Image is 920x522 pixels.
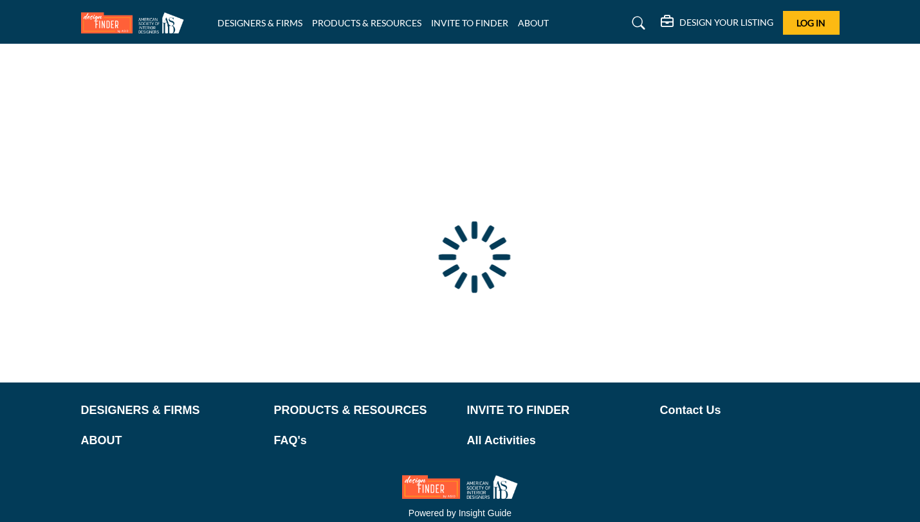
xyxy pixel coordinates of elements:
h5: DESIGN YOUR LISTING [679,17,773,28]
a: Search [620,13,654,33]
a: DESIGNERS & FIRMS [81,402,261,419]
a: ABOUT [518,17,549,28]
img: No Site Logo [402,475,518,499]
div: DESIGN YOUR LISTING [661,15,773,31]
a: PRODUCTS & RESOURCES [312,17,421,28]
img: Site Logo [81,12,190,33]
span: Log In [796,17,825,28]
a: ABOUT [81,432,261,449]
a: PRODUCTS & RESOURCES [274,402,454,419]
a: All Activities [467,432,647,449]
a: DESIGNERS & FIRMS [217,17,302,28]
a: Contact Us [660,402,840,419]
a: INVITE TO FINDER [467,402,647,419]
a: FAQ's [274,432,454,449]
a: INVITE TO FINDER [431,17,508,28]
a: Powered by Insight Guide [409,508,511,518]
button: Log In [783,11,840,35]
